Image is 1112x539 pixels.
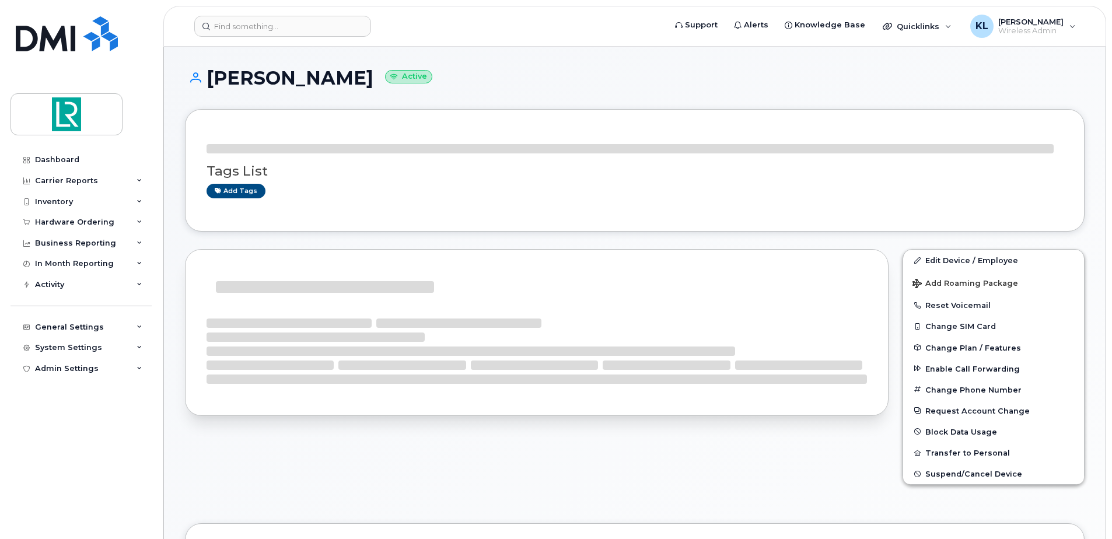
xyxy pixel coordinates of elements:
[925,343,1021,352] span: Change Plan / Features
[903,295,1084,316] button: Reset Voicemail
[912,279,1018,290] span: Add Roaming Package
[903,400,1084,421] button: Request Account Change
[903,463,1084,484] button: Suspend/Cancel Device
[903,250,1084,271] a: Edit Device / Employee
[385,70,432,83] small: Active
[903,316,1084,337] button: Change SIM Card
[207,184,265,198] a: Add tags
[903,421,1084,442] button: Block Data Usage
[903,271,1084,295] button: Add Roaming Package
[925,470,1022,478] span: Suspend/Cancel Device
[903,358,1084,379] button: Enable Call Forwarding
[925,364,1020,373] span: Enable Call Forwarding
[903,442,1084,463] button: Transfer to Personal
[185,68,1085,88] h1: [PERSON_NAME]
[207,164,1063,178] h3: Tags List
[903,379,1084,400] button: Change Phone Number
[903,337,1084,358] button: Change Plan / Features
